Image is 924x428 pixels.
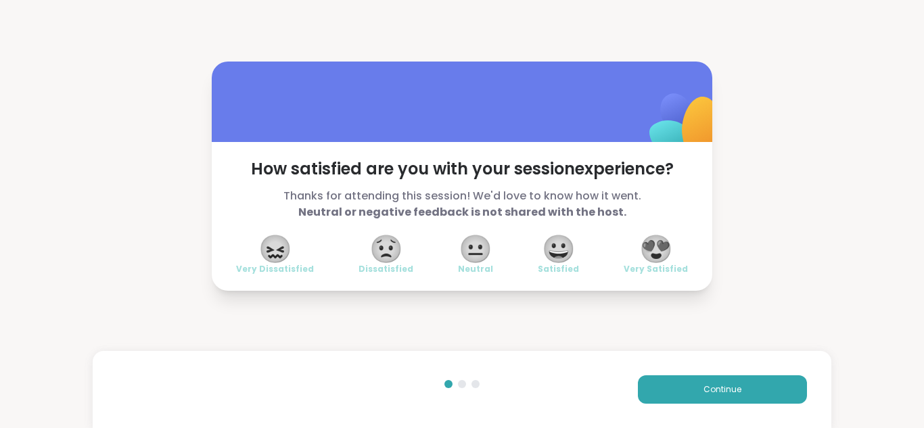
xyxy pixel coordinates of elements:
span: 😀 [542,237,576,261]
span: 😟 [369,237,403,261]
span: Very Dissatisfied [236,264,314,275]
span: Dissatisfied [359,264,413,275]
span: Neutral [458,264,493,275]
b: Neutral or negative feedback is not shared with the host. [298,204,626,220]
span: How satisfied are you with your session experience? [236,158,688,180]
span: Continue [703,383,741,396]
span: 😖 [258,237,292,261]
span: Satisfied [538,264,579,275]
button: Continue [638,375,807,404]
img: ShareWell Logomark [618,58,752,193]
span: 😐 [459,237,492,261]
span: Thanks for attending this session! We'd love to know how it went. [236,188,688,220]
span: Very Satisfied [624,264,688,275]
span: 😍 [639,237,673,261]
